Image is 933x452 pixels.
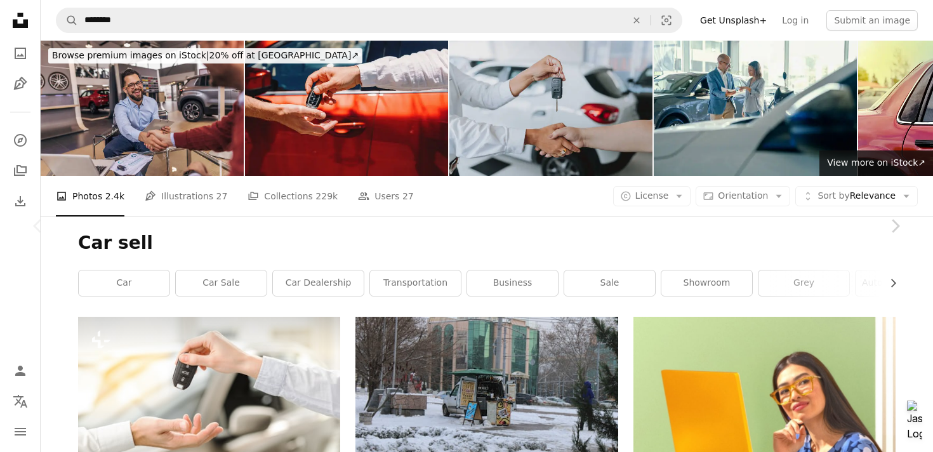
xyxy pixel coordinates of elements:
[696,186,790,206] button: Orientation
[692,10,774,30] a: Get Unsplash+
[795,186,918,206] button: Sort byRelevance
[41,41,244,176] img: Successful cooperation between the buyer and seller
[358,176,414,216] a: Users 27
[623,8,651,32] button: Clear
[78,232,896,255] h1: Car sell
[370,270,461,296] a: transportation
[8,41,33,66] a: Photos
[449,41,652,176] img: Handing over the car keys
[817,190,896,203] span: Relevance
[41,41,370,71] a: Browse premium images on iStock|20% off at [GEOGRAPHIC_DATA]↗
[52,50,209,60] span: Browse premium images on iStock |
[8,158,33,183] a: Collections
[315,189,338,203] span: 229k
[635,190,669,201] span: License
[718,190,768,201] span: Orientation
[52,50,359,60] span: 20% off at [GEOGRAPHIC_DATA] ↗
[216,189,228,203] span: 27
[8,419,33,444] button: Menu
[827,157,925,168] span: View more on iStock ↗
[402,189,414,203] span: 27
[826,10,918,30] button: Submit an image
[78,398,340,409] a: Young man standing near the car getting keys rental service
[79,270,169,296] a: car
[564,270,655,296] a: sale
[245,41,448,176] img: Dealer Giving Car Keys To The New Owner. Close-Up Of Hands On The Background Of Red Automobile
[857,165,933,287] a: Next
[8,389,33,414] button: Language
[774,10,816,30] a: Log in
[467,270,558,296] a: business
[145,176,227,216] a: Illustrations 27
[56,8,682,33] form: Find visuals sitewide
[758,270,849,296] a: grey
[176,270,267,296] a: car sale
[819,150,933,176] a: View more on iStock↗
[273,270,364,296] a: car dealership
[8,128,33,153] a: Explore
[654,41,857,176] img: White Car with Customer and Salesperson Discussing Documents in the Background
[248,176,338,216] a: Collections 229k
[56,8,78,32] button: Search Unsplash
[355,398,618,409] a: a truck parked on the side of a road covered in snow
[651,8,682,32] button: Visual search
[661,270,752,296] a: showroom
[817,190,849,201] span: Sort by
[8,71,33,96] a: Illustrations
[8,358,33,383] a: Log in / Sign up
[613,186,691,206] button: License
